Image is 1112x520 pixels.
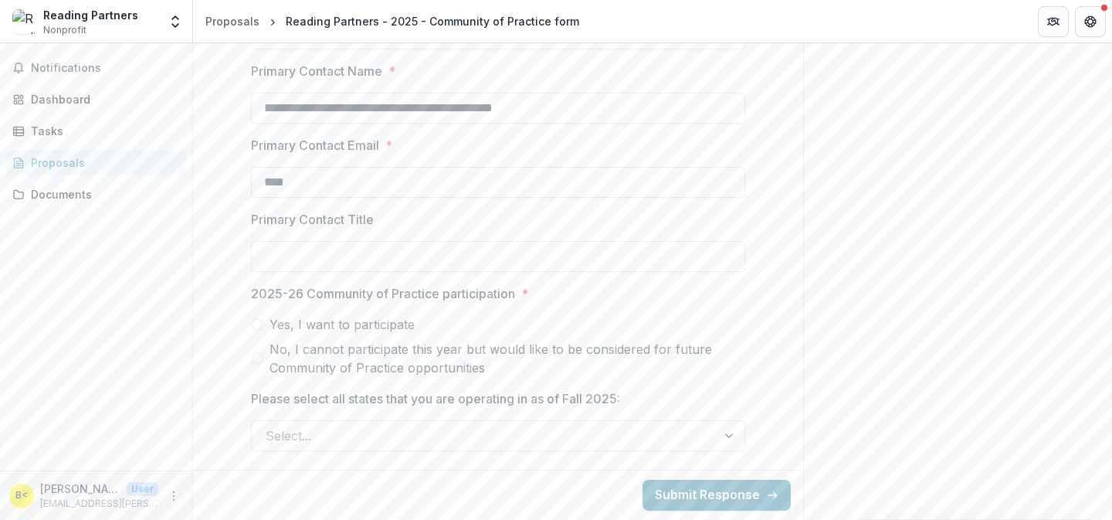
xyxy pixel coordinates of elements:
[205,13,259,29] div: Proposals
[251,62,382,80] p: Primary Contact Name
[6,118,186,144] a: Tasks
[31,123,174,139] div: Tasks
[1038,6,1069,37] button: Partners
[12,9,37,34] img: Reading Partners
[43,23,86,37] span: Nonprofit
[6,56,186,80] button: Notifications
[31,155,174,171] div: Proposals
[31,62,180,75] span: Notifications
[270,340,745,377] span: No, I cannot participate this year but would like to be considered for future Community of Practi...
[6,87,186,112] a: Dashboard
[286,13,579,29] div: Reading Partners - 2025 - Community of Practice form
[40,481,120,497] p: [PERSON_NAME] <[EMAIL_ADDRESS][PERSON_NAME][DOMAIN_NAME]>
[642,480,791,511] button: Submit Response
[6,150,186,175] a: Proposals
[127,482,158,496] p: User
[40,497,158,511] p: [EMAIL_ADDRESS][PERSON_NAME][DOMAIN_NAME]
[6,182,186,207] a: Documents
[164,6,186,37] button: Open entity switcher
[251,284,515,303] p: 2025-26 Community of Practice participation
[251,136,379,155] p: Primary Contact Email
[251,389,620,408] p: Please select all states that you are operating in as of Fall 2025:
[31,91,174,107] div: Dashboard
[15,491,28,501] div: Bianca Vinoya <bianca.vinoya@readingpartners.org>
[31,186,174,202] div: Documents
[199,10,585,32] nav: breadcrumb
[164,487,183,505] button: More
[199,10,266,32] a: Proposals
[43,7,138,23] div: Reading Partners
[1075,6,1106,37] button: Get Help
[251,210,374,229] p: Primary Contact Title
[270,315,415,334] span: Yes, I want to participate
